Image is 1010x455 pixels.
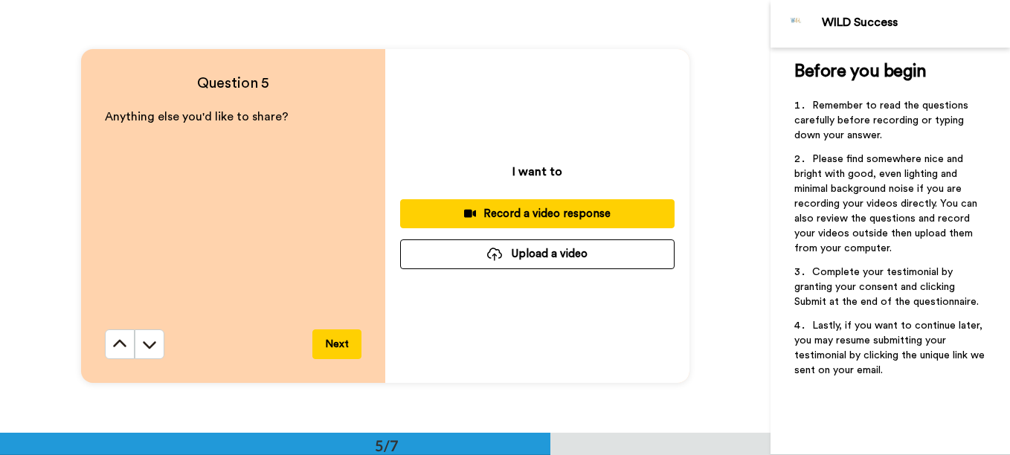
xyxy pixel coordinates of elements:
[105,73,361,94] h4: Question 5
[512,163,562,181] p: I want to
[412,206,663,222] div: Record a video response
[105,111,289,123] span: Anything else you'd like to share?
[822,16,1009,30] div: WILD Success
[400,199,675,228] button: Record a video response
[794,320,988,375] span: Lastly, if you want to continue later, you may resume submitting your testimonial by clicking the...
[312,329,361,359] button: Next
[794,267,979,307] span: Complete your testimonial by granting your consent and clicking Submit at the end of the question...
[794,62,926,80] span: Before you begin
[779,6,814,42] img: Profile Image
[400,239,675,268] button: Upload a video
[794,154,980,254] span: Please find somewhere nice and bright with good, even lighting and minimal background noise if yo...
[794,100,971,141] span: Remember to read the questions carefully before recording or typing down your answer.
